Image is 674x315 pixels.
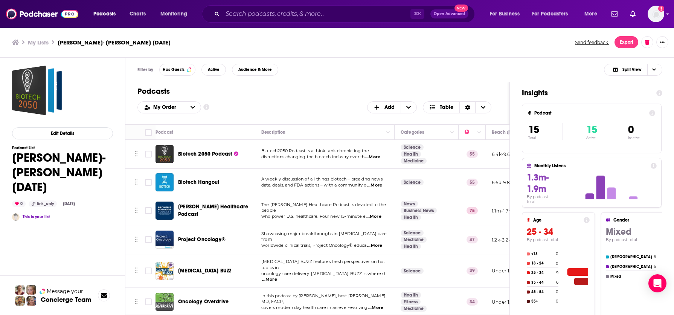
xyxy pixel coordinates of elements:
h4: 0 [556,299,558,304]
a: Science [401,179,424,185]
svg: Add a profile image [658,6,664,12]
p: 1.1m-1.7m [492,208,514,214]
img: Jon Profile [15,296,25,306]
h4: 25 - 34 [531,271,555,275]
button: Send feedback. [573,39,611,46]
a: Charts [125,8,150,20]
span: Biotech Hangout [178,179,220,185]
button: open menu [485,8,529,20]
button: Column Actions [475,128,484,137]
h3: Podcast List [12,145,113,150]
a: Business News [401,208,437,214]
a: Project Oncology® [178,236,226,243]
span: The [PERSON_NAME] Healthcare Podcast is devoted to the people [261,202,386,213]
span: Has Guests [163,67,185,72]
a: My Lists [28,39,49,46]
span: Toggle select row [145,179,152,186]
h3: Filter by [137,67,153,72]
span: [MEDICAL_DATA] BUZZ features fresh perspectives on hot topics in [261,259,385,270]
button: Choose View [604,64,662,76]
button: + Add [367,101,417,113]
img: Project Oncology® [156,231,174,249]
button: Column Actions [384,128,393,137]
h4: 6 [556,280,558,285]
p: 6.6k-9.8k [492,179,513,186]
img: CANCER BUZZ [156,262,174,280]
p: Active [586,136,597,140]
button: Move [134,265,139,277]
h4: 6 [654,264,656,269]
a: Show notifications dropdown [627,8,639,20]
h1: Podcasts [137,87,491,96]
h3: [PERSON_NAME]- [PERSON_NAME] [DATE] [58,39,171,46]
h2: Choose List sort [137,101,201,113]
a: Show notifications dropdown [608,8,621,20]
span: A weekly discussion of all things biotech – breaking news, [261,176,383,182]
button: open menu [138,105,185,110]
div: Sort Direction [459,102,475,113]
input: Search podcasts, credits, & more... [223,8,410,20]
span: Biotech 2050 Podcast [178,151,232,157]
button: Audience & More [232,64,278,76]
a: Becker’s Healthcare Podcast [156,202,174,220]
span: [PERSON_NAME] Healthcare Podcast [178,203,248,217]
img: Sydney Profile [15,285,25,295]
button: open menu [88,8,125,20]
span: Add [384,105,395,110]
h4: By podcast total [527,237,590,242]
button: Export [615,36,638,48]
h4: 6 [654,254,656,259]
span: covers modern day health care in an ever-evolving [261,305,367,310]
img: Podchaser - Follow, Share and Rate Podcasts [6,7,78,21]
a: Health [401,292,421,298]
span: ...More [366,214,381,220]
p: Inactive [628,136,640,140]
img: Barbara Profile [26,296,36,306]
span: 1.3m-1.9m [527,172,549,194]
button: Move [134,205,139,216]
span: who power U.S. healthcare. Four new 15-minute e [261,214,366,219]
span: Table [440,105,453,110]
p: 1.2k-3.2k [492,237,511,243]
span: ⌘ K [410,9,424,19]
span: ...More [368,305,383,311]
span: 0 [628,123,634,136]
div: [DATE] [60,201,78,207]
span: Monitoring [160,9,187,19]
div: Search podcasts, credits, & more... [209,5,482,23]
span: RF Binder- Dr. Mark Erlander 4/10/25 [12,66,62,115]
img: User Profile [648,6,664,22]
span: Active [208,67,220,72]
span: ...More [262,277,277,283]
a: Science [401,144,424,150]
span: Biotech2050 Podcast is a think tank chronicling the [261,148,369,153]
span: Podcasts [93,9,116,19]
h4: Monthly Listens [534,163,647,168]
span: Logged in as TaftCommunications [648,6,664,22]
a: [MEDICAL_DATA] BUZZ [178,267,231,275]
img: Biotech 2050 Podcast [156,145,174,163]
h4: 0 [556,289,558,294]
button: Move [134,234,139,245]
span: Toggle select row [145,236,152,243]
a: Medicine [401,237,427,243]
span: Toggle select row [145,268,152,274]
p: 55 [467,179,478,186]
span: disruptions changing the biotech industry over th [261,154,364,159]
p: 39 [467,267,478,275]
p: 6.4k-9.6k [492,151,513,157]
p: 55 [467,150,478,158]
a: Biotech Hangout [178,179,220,186]
h4: 0 [556,251,558,256]
span: Toggle select row [145,151,152,157]
span: For Podcasters [532,9,568,19]
a: Health [401,151,421,157]
button: open menu [185,102,201,113]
